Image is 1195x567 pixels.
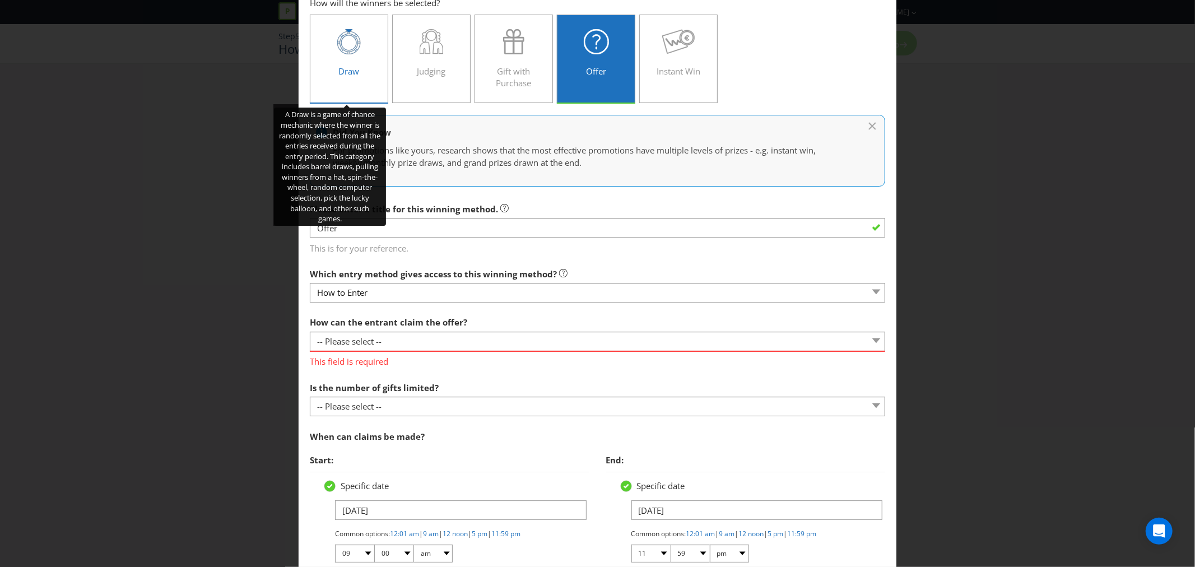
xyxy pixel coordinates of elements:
a: 9 am [719,529,735,538]
div: A Draw is a game of chance mechanic where the winner is randomly selected from all the entries re... [274,108,386,225]
span: | [784,529,788,538]
a: 5 pm [472,529,487,538]
a: 12 noon [739,529,764,538]
span: End: [606,454,624,466]
span: | [764,529,768,538]
span: | [487,529,491,538]
span: This is for your reference. [310,238,885,254]
span: Instant Win [657,66,700,77]
span: Judging [417,66,446,77]
a: 9 am [423,529,439,538]
span: | [715,529,719,538]
a: 5 pm [768,529,784,538]
input: DD/MM/YY [631,500,882,520]
span: Gift with Purchase [496,66,532,89]
div: Open Intercom Messenger [1146,518,1173,545]
a: 11:59 pm [788,529,817,538]
p: For promotions like yours, research shows that the most effective promotions have multiple levels... [333,145,851,169]
span: | [735,529,739,538]
span: When can claims be made? [310,431,425,442]
span: Specific date [637,480,685,491]
span: Start: [310,454,333,466]
span: | [439,529,443,538]
span: Offer [586,66,606,77]
span: Specific date [341,480,389,491]
span: How can the entrant claim the offer? [310,317,467,328]
a: 11:59 pm [491,529,520,538]
span: Draw [339,66,360,77]
span: Common options: [335,529,390,538]
span: | [468,529,472,538]
a: 12 noon [443,529,468,538]
input: DD/MM/YY [335,500,586,520]
a: 12:01 am [390,529,419,538]
a: 12:01 am [686,529,715,538]
span: Is the number of gifts limited? [310,382,439,393]
span: Common options: [631,529,686,538]
span: | [419,529,423,538]
span: Which entry method gives access to this winning method? [310,268,557,280]
span: This field is required [310,352,885,368]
